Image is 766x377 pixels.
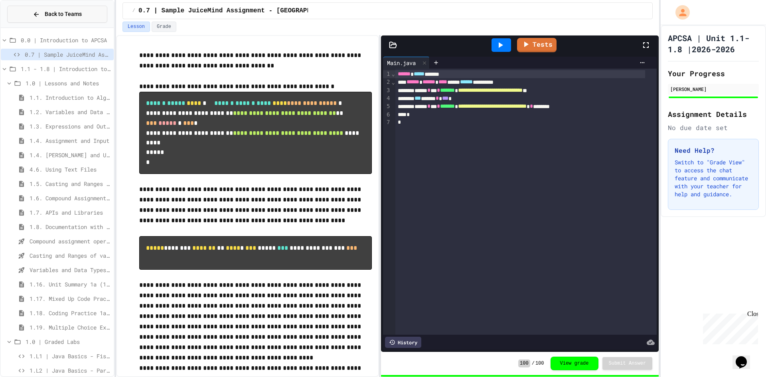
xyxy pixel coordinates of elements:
iframe: chat widget [700,310,758,344]
span: 1.4. [PERSON_NAME] and User Input [30,151,111,159]
span: Compound assignment operators - Quiz [30,237,111,245]
span: Fold line [391,71,395,77]
h1: APCSA | Unit 1.1- 1.8 |2026-2026 [668,32,759,55]
h2: Your Progress [668,68,759,79]
span: Variables and Data Types - Quiz [30,266,111,274]
span: 1.4. Assignment and Input [30,136,111,145]
div: Chat with us now!Close [3,3,55,51]
button: View grade [551,357,598,370]
div: 5 [383,103,391,111]
span: Fold line [391,79,395,85]
span: 1.L2 | Java Basics - Paragraphs Lab [30,366,111,375]
h3: Need Help? [675,146,752,155]
div: 4 [383,95,391,103]
div: 6 [383,111,391,119]
div: 3 [383,87,391,95]
span: 1.7. APIs and Libraries [30,208,111,217]
button: Back to Teams [7,6,107,23]
span: Casting and Ranges of variables - Quiz [30,251,111,260]
div: [PERSON_NAME] [670,85,756,93]
span: 0.0 | Introduction to APCSA [21,36,111,44]
span: 4.6. Using Text Files [30,165,111,174]
h2: Assignment Details [668,109,759,120]
span: Back to Teams [45,10,82,18]
span: 1.5. Casting and Ranges of Values [30,180,111,188]
div: My Account [667,3,692,22]
div: 2 [383,78,391,86]
iframe: chat widget [732,345,758,369]
span: 1.2. Variables and Data Types [30,108,111,116]
span: 1.L1 | Java Basics - Fish Lab [30,352,111,360]
span: Submit Answer [609,360,646,367]
span: 1.6. Compound Assignment Operators [30,194,111,202]
span: 100 [518,359,530,367]
button: Submit Answer [602,357,653,370]
span: 0.7 | Sample JuiceMind Assignment - [GEOGRAPHIC_DATA] [25,50,111,59]
span: 1.1 - 1.8 | Introduction to Java [21,65,111,73]
span: 1.16. Unit Summary 1a (1.1-1.6) [30,280,111,288]
span: 1.1. Introduction to Algorithms, Programming, and Compilers [30,93,111,102]
span: 1.0 | Lessons and Notes [26,79,111,87]
a: Tests [517,38,557,52]
div: History [385,337,421,348]
span: 1.17. Mixed Up Code Practice 1.1-1.6 [30,294,111,303]
div: Main.java [383,57,430,69]
span: 100 [535,360,544,367]
span: / [132,8,135,14]
button: Lesson [122,22,150,32]
span: 1.8. Documentation with Comments and Preconditions [30,223,111,231]
span: 1.19. Multiple Choice Exercises for Unit 1a (1.1-1.6) [30,323,111,332]
button: Grade [152,22,176,32]
div: 1 [383,70,391,78]
p: Switch to "Grade View" to access the chat feature and communicate with your teacher for help and ... [675,158,752,198]
span: / [532,360,535,367]
span: 0.7 | Sample JuiceMind Assignment - [GEOGRAPHIC_DATA] [138,6,342,16]
span: 1.3. Expressions and Output [New] [30,122,111,130]
div: No due date set [668,123,759,132]
div: 7 [383,118,391,126]
span: 1.0 | Graded Labs [26,338,111,346]
span: 1.18. Coding Practice 1a (1.1-1.6) [30,309,111,317]
div: Main.java [383,59,420,67]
